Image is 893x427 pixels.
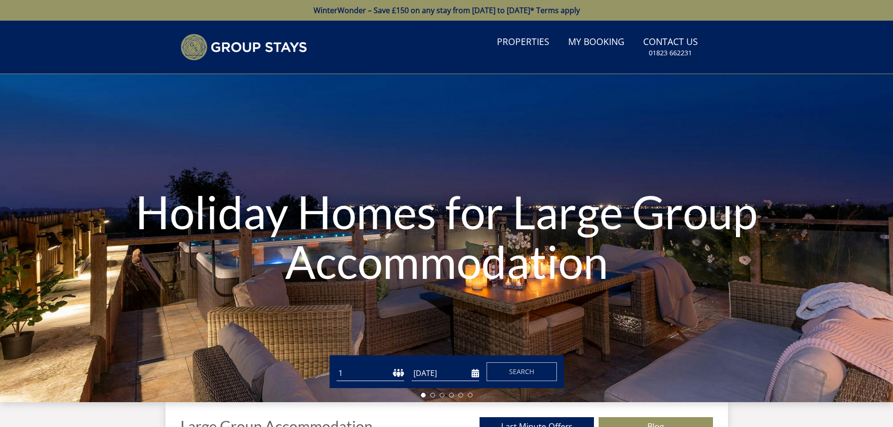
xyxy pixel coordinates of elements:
[509,367,534,376] span: Search
[412,366,479,381] input: Arrival Date
[487,362,557,381] button: Search
[639,32,702,62] a: Contact Us01823 662231
[564,32,628,53] a: My Booking
[493,32,553,53] a: Properties
[134,168,759,305] h1: Holiday Homes for Large Group Accommodation
[180,34,307,60] img: Group Stays
[649,48,692,58] small: 01823 662231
